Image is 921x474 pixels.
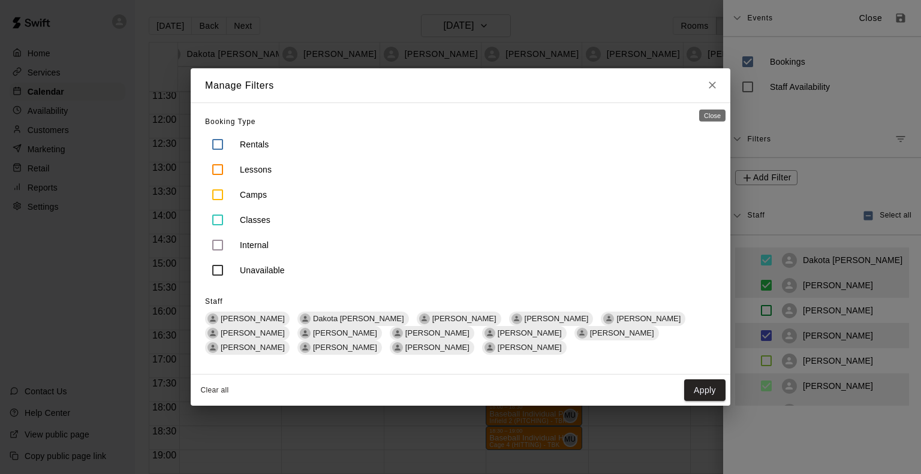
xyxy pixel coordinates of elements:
div: James Saddoris [300,342,311,353]
div: Bradlee Fuhrhop [484,328,495,339]
button: Clear all [195,381,234,400]
div: Ian Fink [603,313,614,324]
div: [PERSON_NAME] [482,326,567,340]
div: [PERSON_NAME] [205,340,290,355]
div: [PERSON_NAME] [509,312,594,326]
span: [PERSON_NAME] [612,314,685,323]
div: Mathew Ulrich [300,328,311,339]
span: [PERSON_NAME] [493,343,567,352]
span: [PERSON_NAME] [216,328,290,337]
span: [PERSON_NAME] [520,314,594,323]
span: [PERSON_NAME] [308,328,382,337]
span: [PERSON_NAME] [401,343,474,352]
p: Classes [240,214,270,226]
button: Close [702,68,723,103]
span: [PERSON_NAME] [401,328,474,337]
div: [PERSON_NAME] [601,312,685,326]
div: [PERSON_NAME] [390,340,474,355]
div: Dakota [PERSON_NAME] [297,312,409,326]
span: [PERSON_NAME] [428,314,501,323]
span: [PERSON_NAME] [216,343,290,352]
span: [PERSON_NAME] [308,343,382,352]
span: Dakota [PERSON_NAME] [308,314,409,323]
span: Booking Type [205,117,256,126]
span: [PERSON_NAME] [585,328,659,337]
div: Cory Harris [577,328,588,339]
div: [PERSON_NAME] [297,340,382,355]
p: Camps [240,189,267,201]
div: Close [699,110,726,122]
button: Apply [684,379,726,401]
div: Maddie Power [419,313,430,324]
div: Connor Riley [511,313,522,324]
div: [PERSON_NAME] [417,312,501,326]
div: Ryan Hintze [484,342,495,353]
div: John Pieritz [392,342,403,353]
div: Jacob Viaene [207,328,218,339]
div: Gama Martinez [392,328,403,339]
span: [PERSON_NAME] [216,314,290,323]
div: [PERSON_NAME] [205,312,290,326]
p: Lessons [240,164,272,176]
span: [PERSON_NAME] [493,328,567,337]
p: Rentals [240,138,269,150]
div: [PERSON_NAME] [390,326,474,340]
div: Dakota Bacus [300,313,311,324]
div: Jessica Sampson [207,342,218,353]
p: Internal [240,239,269,251]
div: [PERSON_NAME] [482,340,567,355]
div: Mandy Harris [207,313,218,324]
div: [PERSON_NAME] [574,326,659,340]
div: [PERSON_NAME] [297,326,382,340]
div: [PERSON_NAME] [205,326,290,340]
span: Staff [205,297,222,306]
p: Unavailable [240,264,285,276]
h2: Manage Filters [191,68,288,103]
